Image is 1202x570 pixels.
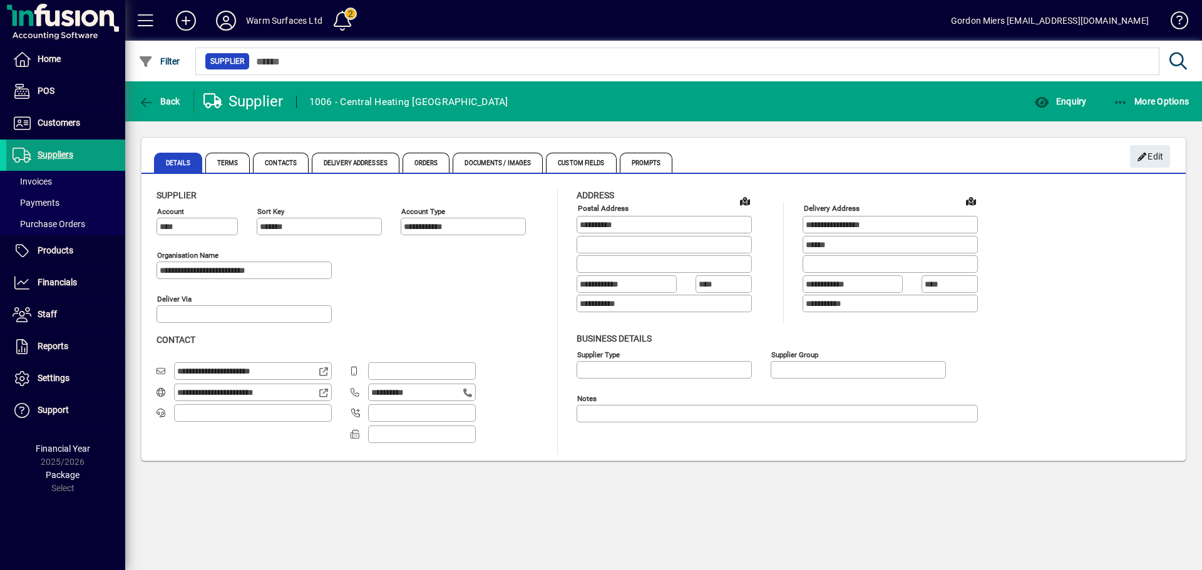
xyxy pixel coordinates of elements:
[135,50,183,73] button: Filter
[13,219,85,229] span: Purchase Orders
[125,90,194,113] app-page-header-button: Back
[6,363,125,394] a: Settings
[138,96,180,106] span: Back
[6,76,125,107] a: POS
[157,190,197,200] span: Supplier
[1031,90,1089,113] button: Enquiry
[951,11,1149,31] div: Gordon Miers [EMAIL_ADDRESS][DOMAIN_NAME]
[46,470,80,480] span: Package
[38,118,80,128] span: Customers
[38,373,69,383] span: Settings
[38,54,61,64] span: Home
[312,153,399,173] span: Delivery Addresses
[453,153,543,173] span: Documents / Images
[206,9,246,32] button: Profile
[1110,90,1193,113] button: More Options
[735,191,755,211] a: View on map
[309,92,508,112] div: 1006 - Central Heating [GEOGRAPHIC_DATA]
[13,198,59,208] span: Payments
[154,153,202,173] span: Details
[38,86,54,96] span: POS
[210,55,244,68] span: Supplier
[203,91,284,111] div: Supplier
[1113,96,1189,106] span: More Options
[6,395,125,426] a: Support
[1137,146,1164,167] span: Edit
[6,213,125,235] a: Purchase Orders
[577,190,614,200] span: Address
[401,207,445,216] mat-label: Account Type
[157,251,218,260] mat-label: Organisation name
[38,277,77,287] span: Financials
[546,153,616,173] span: Custom Fields
[1161,3,1186,43] a: Knowledge Base
[6,171,125,192] a: Invoices
[257,207,284,216] mat-label: Sort key
[138,56,180,66] span: Filter
[157,295,192,303] mat-label: Deliver via
[577,333,652,344] span: Business details
[771,350,818,359] mat-label: Supplier group
[38,341,68,351] span: Reports
[6,267,125,298] a: Financials
[6,235,125,267] a: Products
[166,9,206,32] button: Add
[6,192,125,213] a: Payments
[246,11,322,31] div: Warm Surfaces Ltd
[205,153,250,173] span: Terms
[13,176,52,186] span: Invoices
[253,153,309,173] span: Contacts
[1130,145,1170,168] button: Edit
[157,207,184,216] mat-label: Account
[620,153,673,173] span: Prompts
[38,405,69,415] span: Support
[157,335,195,345] span: Contact
[6,108,125,139] a: Customers
[38,150,73,160] span: Suppliers
[577,350,620,359] mat-label: Supplier type
[38,245,73,255] span: Products
[6,331,125,362] a: Reports
[6,44,125,75] a: Home
[403,153,450,173] span: Orders
[6,299,125,330] a: Staff
[577,394,597,402] mat-label: Notes
[36,444,90,454] span: Financial Year
[961,191,981,211] a: View on map
[38,309,57,319] span: Staff
[135,90,183,113] button: Back
[1034,96,1086,106] span: Enquiry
